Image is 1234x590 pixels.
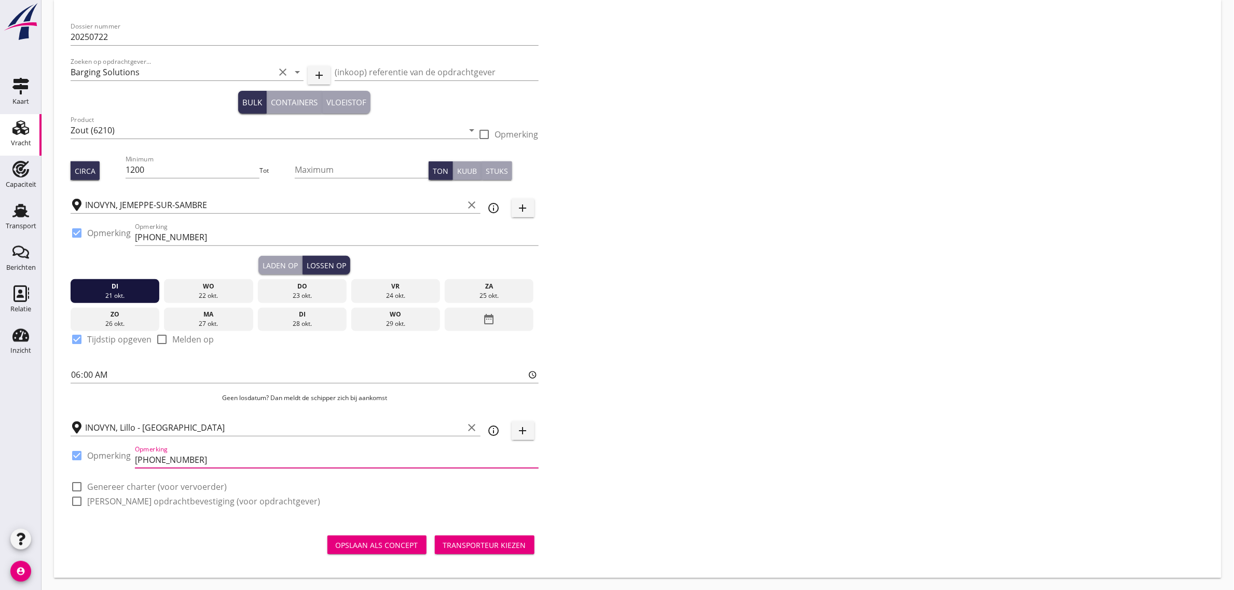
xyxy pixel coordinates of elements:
[483,310,496,328] i: date_range
[291,66,304,78] i: arrow_drop_down
[10,561,31,582] i: account_circle
[75,166,95,176] div: Circa
[517,424,529,437] i: add
[488,424,500,437] i: info_outline
[260,310,344,319] div: di
[517,202,529,214] i: add
[172,334,214,345] label: Melden op
[435,536,534,554] button: Transporteur kiezen
[259,166,295,175] div: Tot
[447,291,531,300] div: 25 okt.
[263,260,298,271] div: Laden op
[87,496,320,506] label: [PERSON_NAME] opdrachtbevestiging (voor opdrachtgever)
[167,319,251,328] div: 27 okt.
[258,256,303,275] button: Laden op
[73,319,157,328] div: 26 okt.
[495,129,539,140] label: Opmerking
[238,91,267,114] button: Bulk
[313,69,325,81] i: add
[167,291,251,300] div: 22 okt.
[71,393,539,403] p: Geen losdatum? Dan meldt de schipper zich bij aankomst
[12,98,29,105] div: Kaart
[354,310,438,319] div: wo
[486,166,508,176] div: Stuks
[326,97,366,108] div: Vloeistof
[322,91,371,114] button: Vloeistof
[242,97,262,108] div: Bulk
[453,161,482,180] button: Kuub
[327,536,427,554] button: Opslaan als concept
[443,540,526,551] div: Transporteur kiezen
[260,282,344,291] div: do
[6,264,36,271] div: Berichten
[335,64,539,80] input: (inkoop) referentie van de opdrachtgever
[71,122,464,139] input: Product
[87,482,227,492] label: Genereer charter (voor vervoerder)
[271,97,318,108] div: Containers
[6,181,36,188] div: Capaciteit
[429,161,453,180] button: Ton
[10,347,31,354] div: Inzicht
[466,421,478,434] i: clear
[11,140,31,146] div: Vracht
[354,319,438,328] div: 29 okt.
[167,282,251,291] div: wo
[71,29,539,45] input: Dossier nummer
[126,161,259,178] input: Minimum
[336,540,418,551] div: Opslaan als concept
[457,166,477,176] div: Kuub
[307,260,346,271] div: Lossen op
[135,451,539,468] input: Opmerking
[87,450,131,461] label: Opmerking
[260,319,344,328] div: 28 okt.
[260,291,344,300] div: 23 okt.
[71,161,100,180] button: Circa
[73,282,157,291] div: di
[10,306,31,312] div: Relatie
[295,161,429,178] input: Maximum
[466,199,478,211] i: clear
[73,291,157,300] div: 21 okt.
[354,291,438,300] div: 24 okt.
[167,310,251,319] div: ma
[87,228,131,238] label: Opmerking
[447,282,531,291] div: za
[71,64,275,80] input: Zoeken op opdrachtgever...
[277,66,289,78] i: clear
[135,229,539,245] input: Opmerking
[466,124,478,136] i: arrow_drop_down
[85,419,464,436] input: Losplaats
[85,197,464,213] input: Laadplaats
[354,282,438,291] div: vr
[433,166,448,176] div: Ton
[6,223,36,229] div: Transport
[2,3,39,41] img: logo-small.a267ee39.svg
[267,91,322,114] button: Containers
[303,256,350,275] button: Lossen op
[488,202,500,214] i: info_outline
[87,334,152,345] label: Tijdstip opgeven
[482,161,512,180] button: Stuks
[73,310,157,319] div: zo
